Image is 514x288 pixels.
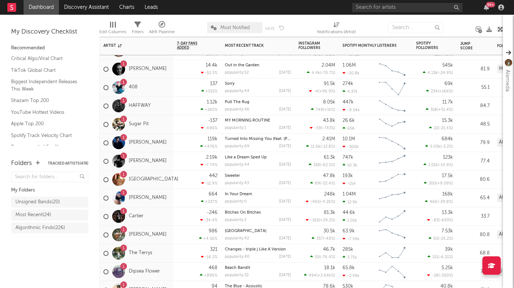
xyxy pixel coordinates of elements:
div: 14.4k [206,63,217,68]
span: 89 [315,182,320,186]
div: A&R Pipeline [149,28,175,36]
svg: Chart title [376,226,409,244]
div: [DATE] [279,255,291,259]
div: [DATE] [279,200,291,204]
span: -83 [432,218,439,222]
a: Unsigned Bands(20) [11,197,88,208]
div: Sorry [225,82,291,86]
div: [DATE] [279,126,291,130]
a: [PERSON_NAME] [129,232,167,238]
div: ( ) [309,89,335,94]
div: ( ) [306,144,335,149]
div: popularity: 1 [225,126,246,130]
div: ( ) [427,273,453,278]
div: 193k [343,173,353,178]
div: 15.3k [442,118,453,123]
div: -2.59k [343,273,359,278]
div: 65.4 [460,194,490,203]
span: 494 [309,274,316,278]
span: -29.8 % [439,200,452,204]
div: 68.8 [460,249,490,258]
div: [DATE] [279,89,291,93]
div: Beach Bandit [225,266,291,270]
div: 18.1k [324,266,335,270]
div: -300k [343,144,359,149]
div: A&R Pipeline [149,18,175,40]
div: popularity: 44 [225,89,249,93]
div: -246 [207,210,217,215]
div: 1.04M [343,192,356,197]
div: 69k [444,81,453,86]
div: 13.3k [442,210,453,215]
div: popularity: 44 [225,163,249,167]
div: +896 % [200,273,217,278]
div: 248k [324,192,335,197]
span: +2.64k % [318,274,334,278]
a: [GEOGRAPHIC_DATA] [225,229,266,233]
button: Undo the changes to the current view. [279,24,284,31]
svg: Chart title [376,97,409,115]
div: ( ) [312,236,335,241]
div: 7.53k [442,229,453,233]
span: -200 % [440,274,452,278]
div: Filters [132,28,143,36]
a: Biggest Independent Releases This Week [11,78,81,93]
span: 318 [313,163,320,167]
div: Unsigned Bands ( 20 ) [15,198,60,207]
a: Beach Bandit [225,266,250,270]
a: [PERSON_NAME] [129,158,167,164]
div: 48.5 [460,120,490,129]
div: Instagram Followers [298,41,324,50]
span: -465 [311,200,320,204]
a: Like a Dream Sped Up [225,155,267,159]
span: 22 [434,126,438,130]
div: 77.4 [460,157,490,166]
span: 11.6k [311,145,320,149]
div: [DATE] [279,71,291,75]
svg: Chart title [376,244,409,263]
div: Most Recent Track [225,43,280,48]
svg: Chart title [376,152,409,171]
div: ( ) [429,236,453,241]
div: +4.56 % [199,236,217,241]
div: 4.37k [343,89,358,94]
div: 39k [445,247,453,252]
div: ( ) [426,89,453,94]
svg: Chart title [376,263,409,281]
div: [DATE] [279,108,291,112]
div: -7.54k [343,236,359,241]
span: -76.4 % [321,255,334,259]
div: 79.9 [460,138,490,147]
span: -3.2 % [442,145,452,149]
div: ( ) [304,273,335,278]
div: -11.9 % [201,181,217,186]
div: ( ) [429,126,453,130]
a: [PERSON_NAME] [129,140,167,146]
div: 75.6 [460,267,490,276]
span: +51.4 % [438,108,452,112]
div: 986 [209,229,217,233]
div: 10.1M [343,137,355,141]
div: ( ) [310,254,335,259]
span: 7-Day Fans Added [177,41,206,50]
div: 46.7k [323,247,335,252]
div: ( ) [424,181,453,186]
div: ( ) [425,199,453,204]
div: ( ) [306,218,335,222]
span: 466 [430,200,437,204]
div: popularity: 69 [225,144,249,148]
div: [DATE] [279,163,291,167]
div: 123k [443,155,453,160]
svg: Chart title [376,78,409,97]
span: 357 [316,237,323,241]
div: Alemeda [503,70,512,92]
span: -24.9 % [439,71,452,75]
div: 5.25k [442,266,453,270]
div: +476 % [200,144,217,149]
svg: Chart title [376,207,409,226]
div: 43.8k [323,118,335,123]
div: +515 % [201,89,217,94]
a: 408 [129,84,138,91]
div: 65.8k [343,266,355,270]
div: 55.1 [460,83,490,92]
